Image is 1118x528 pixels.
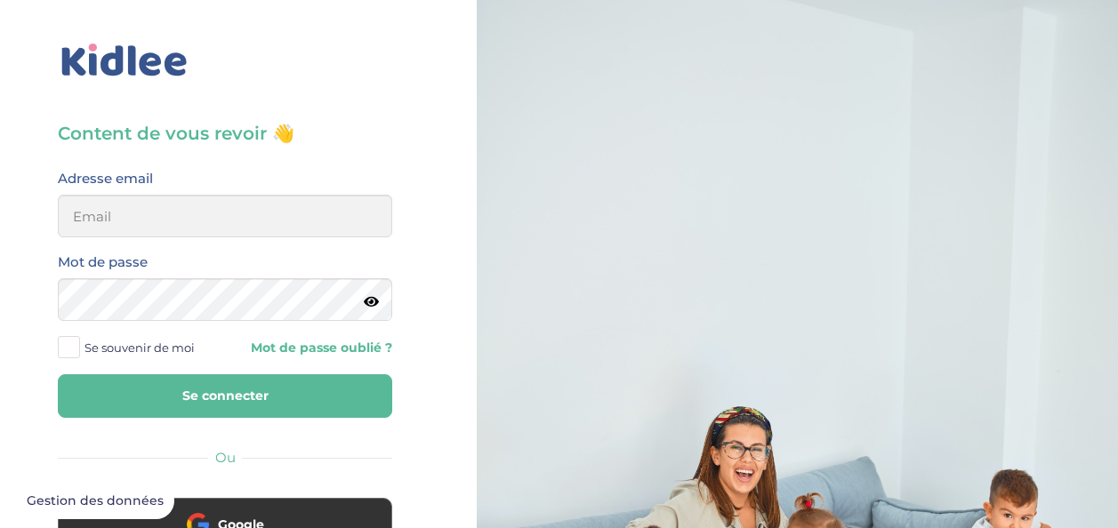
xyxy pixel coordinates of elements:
[58,251,148,274] label: Mot de passe
[215,449,236,466] span: Ou
[16,483,174,520] button: Gestion des données
[58,195,392,237] input: Email
[27,493,164,509] span: Gestion des données
[58,167,153,190] label: Adresse email
[58,40,191,81] img: logo_kidlee_bleu
[58,121,392,146] h3: Content de vous revoir 👋
[84,336,195,359] span: Se souvenir de moi
[238,340,392,356] a: Mot de passe oublié ?
[58,374,392,418] button: Se connecter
